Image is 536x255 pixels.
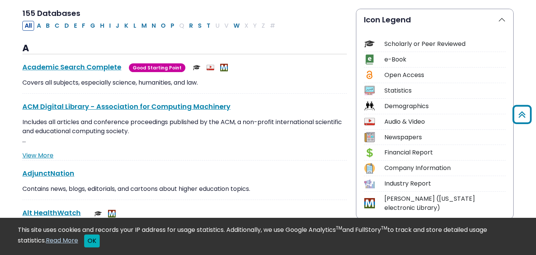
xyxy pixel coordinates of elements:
img: Icon Open Access [365,70,374,80]
div: Company Information [384,164,506,173]
button: Filter Results P [168,21,177,31]
button: Filter Results L [131,21,139,31]
a: ACM Digital Library - Association for Computing Machinery [22,102,230,111]
img: Icon Newspapers [364,132,375,142]
button: Filter Results K [122,21,131,31]
a: Academic Search Complete [22,62,121,72]
img: Scholarly or Peer Reviewed [94,210,102,217]
div: Statistics [384,86,506,95]
button: Filter Results T [204,21,213,31]
img: Icon Demographics [364,101,375,111]
button: Filter Results M [139,21,149,31]
sup: TM [336,225,342,231]
h3: A [22,43,347,54]
a: AdjunctNation [22,168,74,178]
button: Filter Results J [113,21,122,31]
img: Icon Audio & Video [364,116,375,127]
div: Scholarly or Peer Reviewed [384,39,506,49]
button: Filter Results S [196,21,204,31]
button: Filter Results I [107,21,113,31]
button: Icon Legend [356,9,513,30]
div: Newspapers [384,133,506,142]
div: Demographics [384,102,506,111]
p: Includes all articles and conference proceedings published by the ACM, a non-profit international... [22,118,347,145]
button: Filter Results B [44,21,52,31]
a: Back to Top [510,109,534,121]
sup: TM [381,225,387,231]
span: Good Starting Point [129,63,185,72]
button: Filter Results A [34,21,43,31]
img: Icon Scholarly or Peer Reviewed [364,39,375,49]
img: Scholarly or Peer Reviewed [193,64,201,71]
img: Icon e-Book [364,54,375,65]
button: Filter Results E [72,21,79,31]
button: Filter Results W [231,21,242,31]
p: Contains news, blogs, editorials, and cartoons about higher education topics. [22,184,347,194]
img: Icon MeL (Michigan electronic Library) [364,198,375,208]
button: All [22,21,34,31]
img: MeL (Michigan electronic Library) [108,210,116,217]
button: Filter Results N [149,21,158,31]
button: Filter Results O [158,21,168,31]
div: e-Book [384,55,506,64]
div: Industry Report [384,179,506,188]
img: Audio & Video [207,64,214,71]
div: Audio & Video [384,117,506,126]
button: Filter Results R [187,21,195,31]
p: Covers all subjects, especially science, humanities, and law. [22,78,347,87]
img: Icon Financial Report [364,148,375,158]
button: Filter Results F [80,21,88,31]
div: Alpha-list to filter by first letter of database name [22,21,278,30]
button: Filter Results C [52,21,62,31]
div: [PERSON_NAME] ([US_STATE] electronic Library) [384,194,506,212]
img: Icon Statistics [364,85,375,96]
button: Filter Results D [62,21,71,31]
div: This site uses cookies and records your IP address for usage statistics. Additionally, we use Goo... [18,225,518,247]
span: 155 Databases [22,8,80,19]
a: View More [22,151,53,160]
button: Filter Results G [88,21,97,31]
button: Filter Results H [98,21,107,31]
img: Icon Industry Report [364,179,375,189]
a: Read More [46,236,78,245]
div: Open Access [384,71,506,80]
img: MeL (Michigan electronic Library) [220,64,228,71]
div: Financial Report [384,148,506,157]
button: Close [84,235,100,247]
img: Icon Company Information [364,163,375,173]
a: Alt HealthWatch [22,208,81,217]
